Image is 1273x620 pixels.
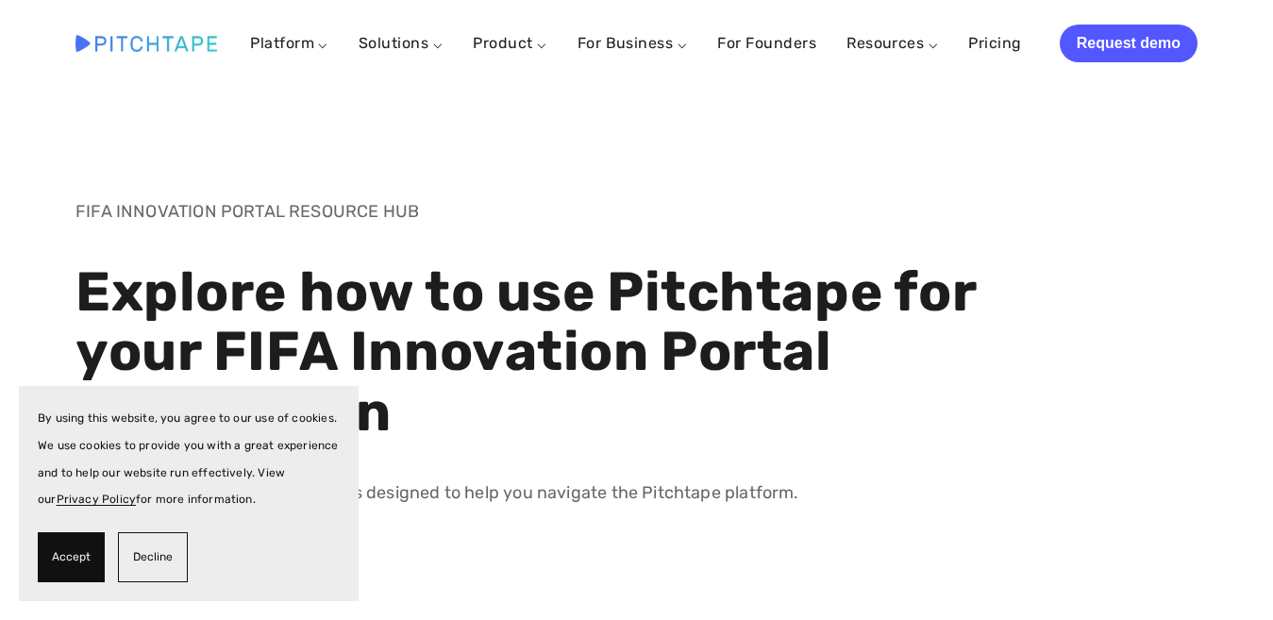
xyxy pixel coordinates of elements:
[1179,529,1273,620] iframe: Chat Widget
[968,26,1021,60] a: Pricing
[38,532,105,582] button: Accept
[133,544,173,571] span: Decline
[57,493,137,506] a: Privacy Policy
[846,34,938,52] a: Resources ⌵
[75,198,1005,226] p: FIFA INNOVATION PORTAL RESOURCE HUB
[1060,25,1198,62] a: Request demo
[52,544,91,571] span: Accept
[75,479,1005,507] p: Step-by-step guides and resources designed to help you navigate the Pitchtape platform.
[473,34,546,52] a: Product ⌵
[118,532,188,582] button: Decline
[717,26,816,60] a: For Founders
[38,405,340,513] p: By using this website, you agree to our use of cookies. We use cookies to provide you with a grea...
[250,34,328,52] a: Platform ⌵
[75,262,1005,443] h1: Explore how to use Pitchtape for your FIFA Innovation Portal submission
[19,386,359,601] section: Cookie banner
[578,34,688,52] a: For Business ⌵
[359,34,443,52] a: Solutions ⌵
[75,35,217,51] img: Pitchtape | Video Submission Management Software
